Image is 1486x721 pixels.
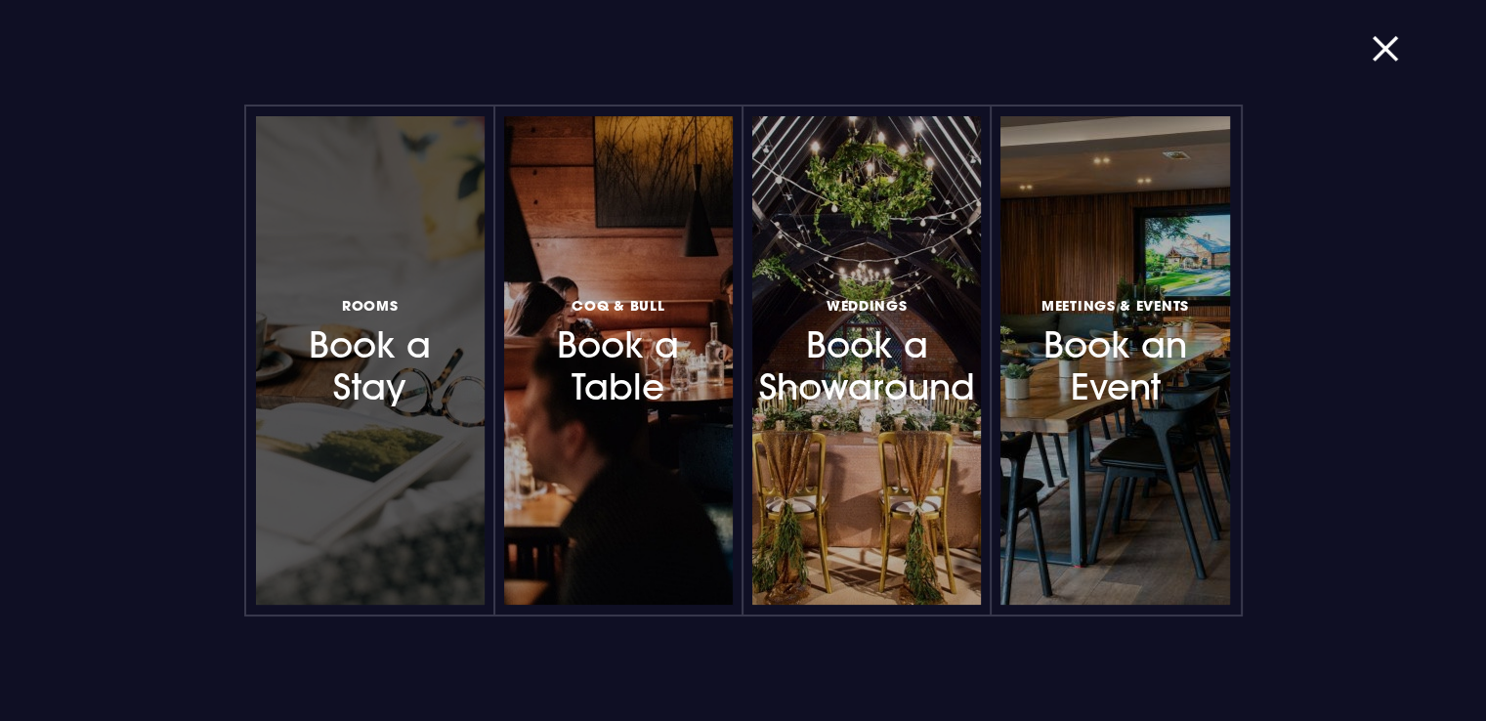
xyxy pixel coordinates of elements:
h3: Book an Event [1030,292,1200,408]
span: Rooms [342,296,399,315]
span: Coq & Bull [572,296,664,315]
h3: Book a Table [533,292,703,408]
h3: Book a Stay [285,292,455,408]
h3: Book a Showaround [782,292,952,408]
span: Meetings & Events [1041,296,1189,315]
a: RoomsBook a Stay [256,116,485,605]
span: Weddings [827,296,908,315]
a: WeddingsBook a Showaround [752,116,981,605]
a: Coq & BullBook a Table [504,116,733,605]
a: Meetings & EventsBook an Event [1000,116,1229,605]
